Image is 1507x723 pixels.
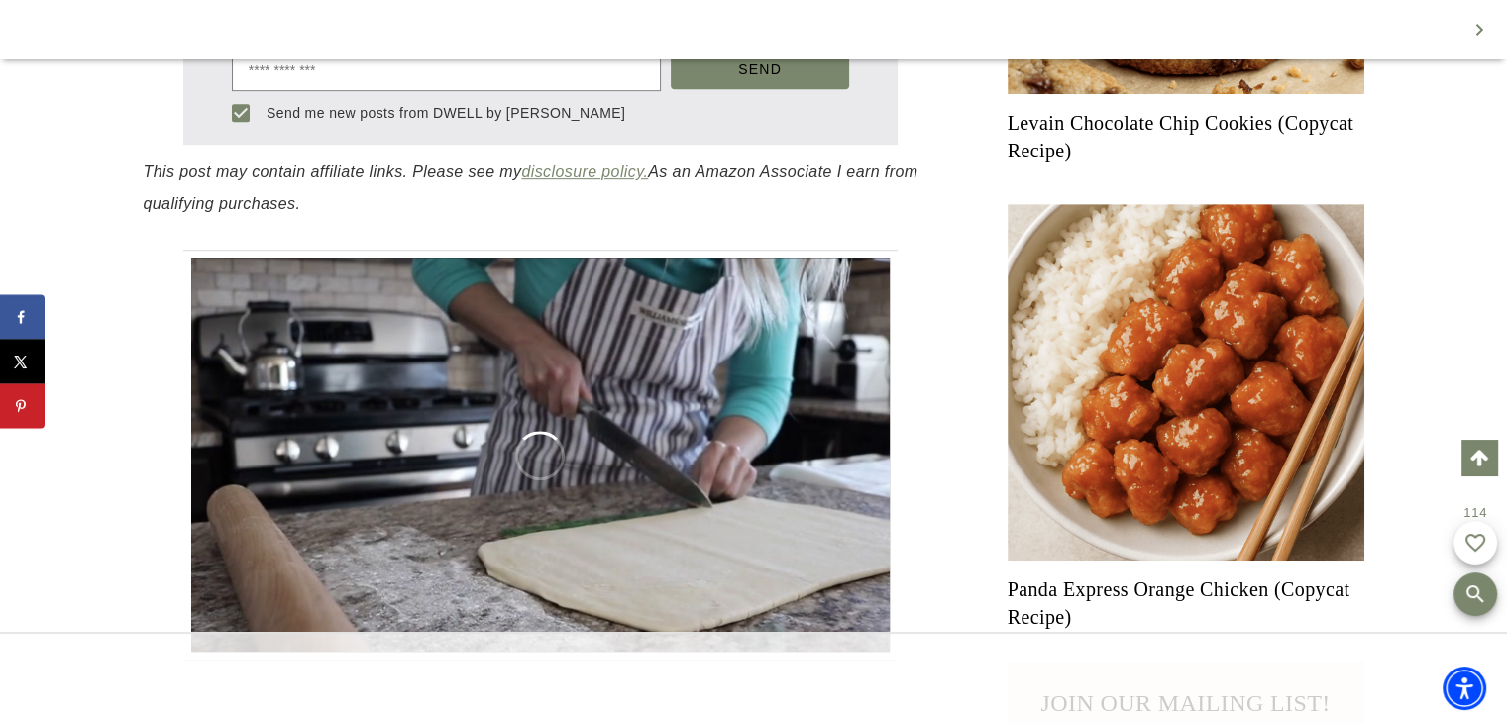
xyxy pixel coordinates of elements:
a: Levain Chocolate Chip Cookies (Copycat Recipe) [1008,109,1364,164]
a: disclosure policy. [521,163,648,180]
a: Scroll to top [1461,440,1497,475]
a: Panda Express Orange Chicken (Copycat Recipe) [1008,575,1364,631]
em: This post may contain affiliate links. Please see my As an Amazon Associate I earn from qualifyin... [144,163,918,212]
div: Accessibility Menu [1443,667,1486,710]
a: Read More Panda Express Orange Chicken (Copycat Recipe) [1008,204,1364,561]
